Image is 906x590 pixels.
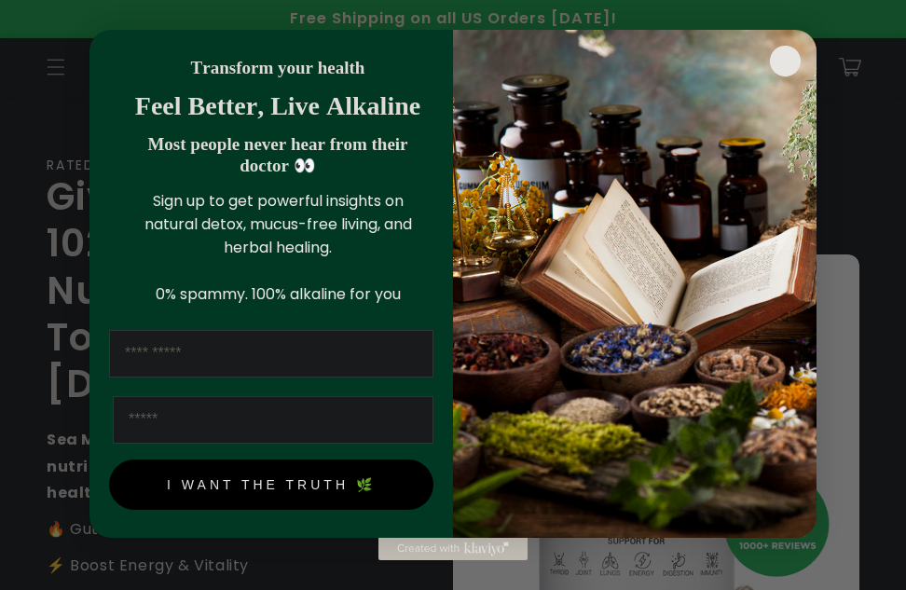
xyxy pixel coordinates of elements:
[191,58,365,77] strong: Transform your health
[147,134,407,175] strong: Most people never hear from their doctor 👀
[109,330,433,377] input: First Name
[122,282,433,306] p: 0% spammy. 100% alkaline for you
[378,538,528,560] a: Created with Klaviyo - opens in a new tab
[109,460,433,510] button: I WANT THE TRUTH 🌿
[113,396,433,444] input: Email
[769,45,802,77] button: Close dialog
[453,30,817,538] img: 4a4a186a-b914-4224-87c7-990d8ecc9bca.jpeg
[135,91,420,120] strong: Feel Better, Live Alkaline
[122,189,433,259] p: Sign up to get powerful insights on natural detox, mucus-free living, and herbal healing.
